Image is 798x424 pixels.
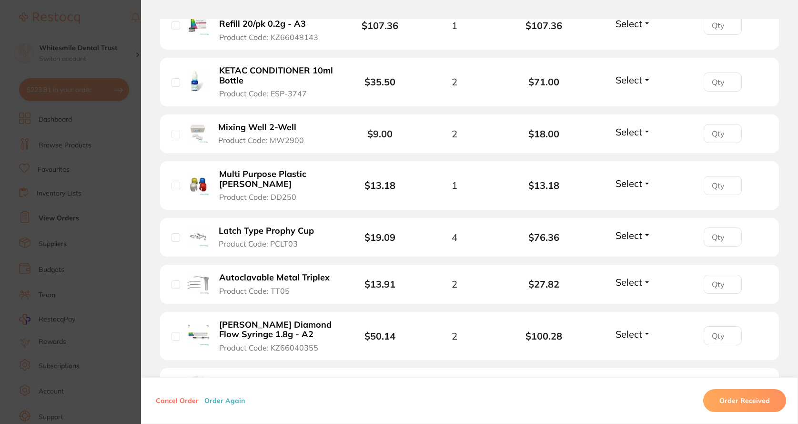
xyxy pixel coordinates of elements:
input: Qty [704,176,742,195]
div: Message content [41,15,169,158]
b: [PERSON_NAME] Diamond Flow Syringe 1.8g - A2 [219,320,333,340]
button: [PERSON_NAME] Diamond Flow Syringe 1.8g - A2 Product Code: KZ66040355 [216,320,336,353]
span: Select [616,328,642,340]
span: Select [616,276,642,288]
button: Latch Type Prophy Cup Product Code: PCLT03 [216,226,326,249]
button: Multi Purpose Plastic [PERSON_NAME] Product Code: DD250 [216,169,336,202]
b: $107.36 [362,20,398,31]
span: Product Code: MW2900 [218,136,304,145]
button: TDV Microcut Bow Saw Kit Product Code: RMTK3030 [216,376,336,400]
span: 2 [452,331,457,341]
button: Order Received [703,389,786,412]
span: 2 [452,279,457,290]
b: $18.00 [499,128,589,139]
b: TDV Microcut Bow Saw Kit [219,377,331,387]
button: KETAC CONDITIONER 10ml Bottle Product Code: ESP-3747 [216,65,336,99]
span: Product Code: KZ66040355 [219,343,318,352]
button: Select [613,18,654,30]
b: Autoclavable Metal Triplex [219,273,330,283]
div: message notification from Restocq, Just now. Hi Cameron, Choose a greener path in healthcare! 🌱Ge... [14,9,176,176]
img: TDV Microcut Bow Saw Kit [187,376,209,398]
button: Select [613,328,654,340]
b: $19.09 [364,231,395,243]
span: Product Code: PCLT03 [219,239,298,248]
img: Multi Purpose Plastic Dappen [187,174,209,196]
button: Select [613,74,654,86]
p: Message from Restocq, sent Just now [41,162,169,170]
button: Select [613,177,654,189]
img: Autoclavable Metal Triplex [187,272,209,294]
b: Multi Purpose Plastic [PERSON_NAME] [219,169,333,189]
img: KETAC CONDITIONER 10ml Bottle [187,70,209,92]
b: [PERSON_NAME] Pearl PLT Refill 20/pk 0.2g - A3 [219,9,333,29]
img: Profile image for Restocq [21,17,37,32]
span: 1 [452,20,457,31]
input: Qty [704,228,742,247]
button: Cancel Order [153,396,202,405]
b: $100.28 [499,331,589,341]
span: Product Code: ESP-3747 [219,89,307,98]
span: 1 [452,180,457,191]
img: Mixing Well 2-Well [187,122,208,143]
b: $9.00 [367,128,393,140]
span: 2 [452,128,457,139]
img: Kulzer Venus Pearl PLT Refill 20/pk 0.2g - A3 [187,13,209,35]
button: Select [613,126,654,138]
img: Latch Type Prophy Cup [187,226,209,247]
b: $13.91 [364,278,395,290]
span: Product Code: KZ66048143 [219,33,318,41]
div: Hi [PERSON_NAME], [41,15,169,24]
input: Qty [704,124,742,143]
button: Select [613,276,654,288]
b: $107.36 [499,20,589,31]
span: Product Code: TT05 [219,287,290,295]
input: Qty [704,16,742,35]
span: 2 [452,76,457,87]
span: Select [616,126,642,138]
button: Select [613,229,654,241]
button: Order Again [202,396,248,405]
b: Latch Type Prophy Cup [219,226,314,236]
input: Qty [704,72,742,92]
b: Mixing Well 2-Well [218,123,296,133]
span: 4 [452,232,457,243]
input: Qty [704,326,742,345]
span: Product Code: DD250 [219,193,296,201]
span: Select [616,229,642,241]
div: 🌱Get 20% off all RePractice products on Restocq until [DATE]. Simply head to Browse Products and ... [41,43,169,99]
input: Qty [704,275,742,294]
button: Mixing Well 2-Well Product Code: MW2900 [215,122,316,145]
button: [PERSON_NAME] Pearl PLT Refill 20/pk 0.2g - A3 Product Code: KZ66048143 [216,9,336,42]
b: $50.14 [364,330,395,342]
b: $27.82 [499,279,589,290]
span: Select [616,177,642,189]
i: Discount will be applied on the supplier’s end. [41,81,164,98]
span: Select [616,18,642,30]
b: $13.18 [499,180,589,191]
b: $71.00 [499,76,589,87]
span: Select [616,74,642,86]
b: KETAC CONDITIONER 10ml Bottle [219,66,333,85]
b: $76.36 [499,232,589,243]
b: $35.50 [364,76,395,88]
b: $13.18 [364,179,395,191]
button: Autoclavable Metal Triplex Product Code: TT05 [216,272,336,296]
div: Choose a greener path in healthcare! [41,29,169,38]
img: Kulzer Venus Diamond Flow Syringe 1.8g - A2 [187,324,209,346]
